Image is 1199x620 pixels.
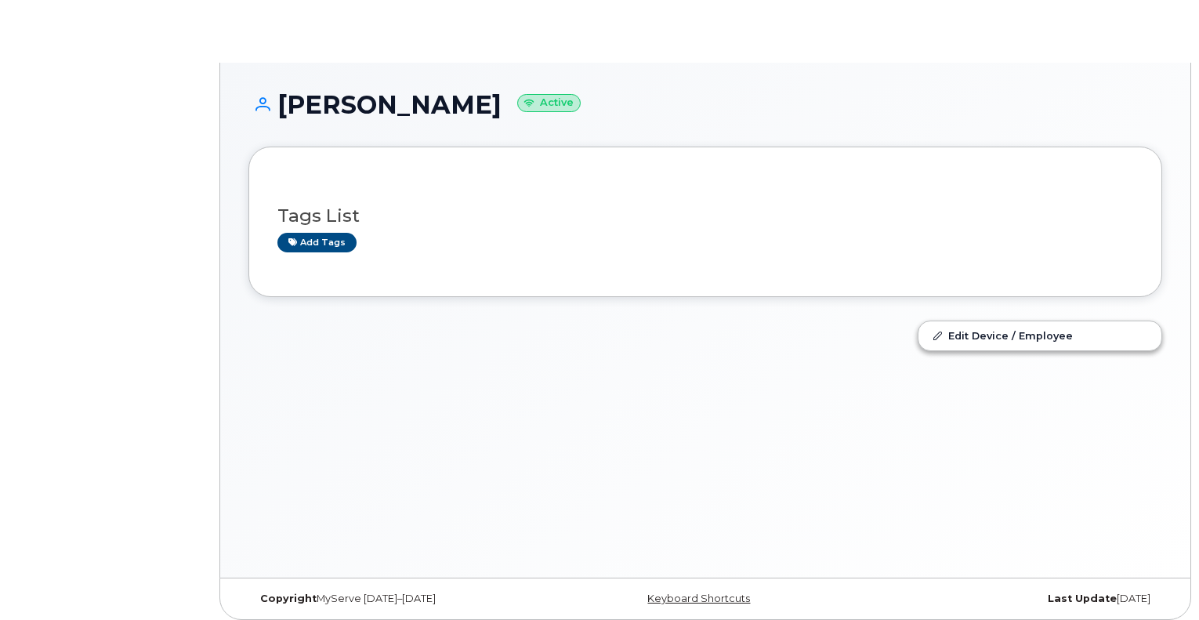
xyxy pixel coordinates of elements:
[918,321,1161,350] a: Edit Device / Employee
[1048,593,1117,604] strong: Last Update
[517,94,581,112] small: Active
[277,206,1133,226] h3: Tags List
[277,233,357,252] a: Add tags
[260,593,317,604] strong: Copyright
[647,593,750,604] a: Keyboard Shortcuts
[248,91,1162,118] h1: [PERSON_NAME]
[857,593,1162,605] div: [DATE]
[248,593,553,605] div: MyServe [DATE]–[DATE]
